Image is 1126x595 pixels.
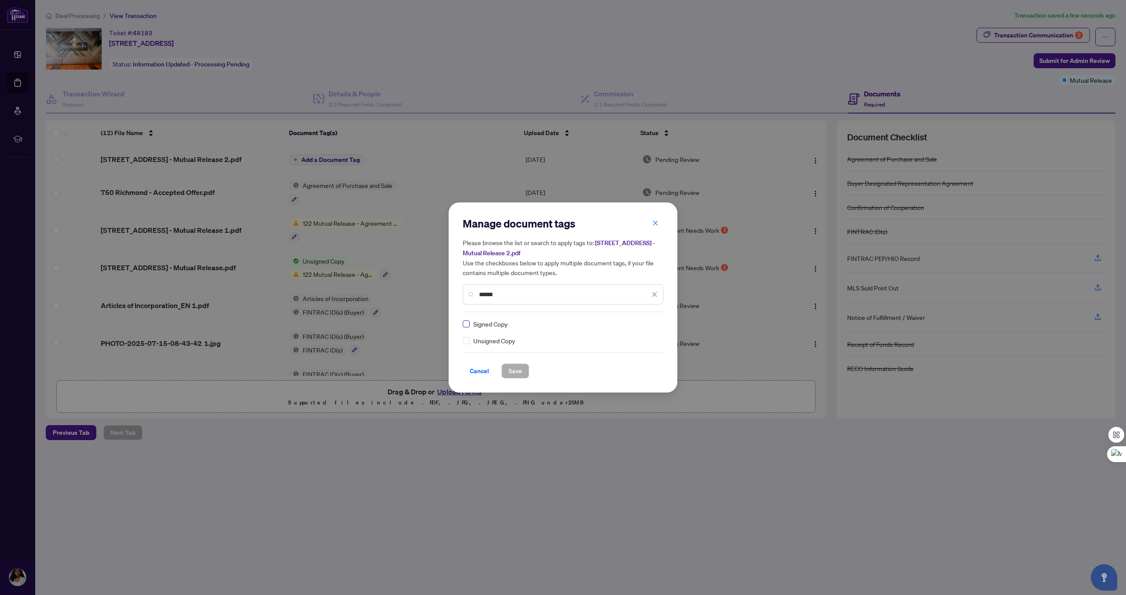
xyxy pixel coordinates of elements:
[1091,564,1117,591] button: Open asap
[470,364,489,378] span: Cancel
[463,364,496,378] button: Cancel
[463,217,663,231] h2: Manage document tags
[501,364,529,378] button: Save
[473,319,508,329] span: Signed Copy
[473,336,515,345] span: Unsigned Copy
[651,291,658,297] span: close
[463,238,663,277] h5: Please browse the list or search to apply tags to: Use the checkboxes below to apply multiple doc...
[652,220,658,226] span: close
